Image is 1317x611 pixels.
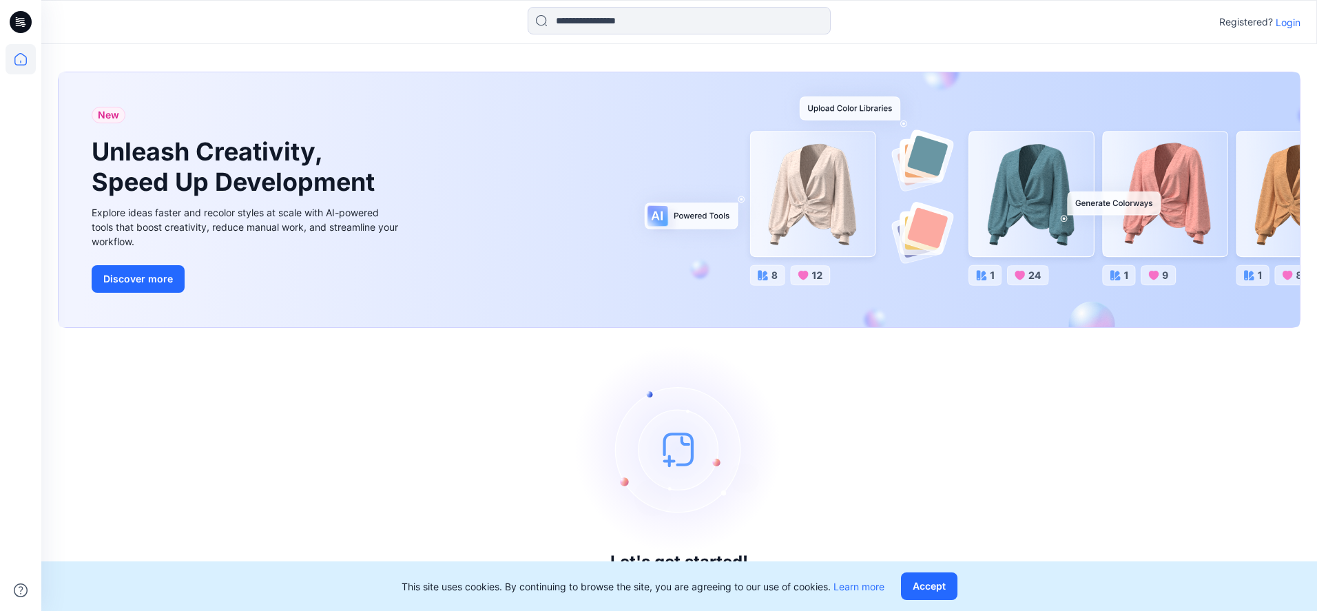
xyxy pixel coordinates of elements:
p: This site uses cookies. By continuing to browse the site, you are agreeing to our use of cookies. [402,579,884,594]
a: Learn more [833,581,884,592]
p: Login [1276,15,1300,30]
div: Explore ideas faster and recolor styles at scale with AI-powered tools that boost creativity, red... [92,205,402,249]
span: New [98,107,119,123]
button: Discover more [92,265,185,293]
h1: Unleash Creativity, Speed Up Development [92,137,381,196]
a: Discover more [92,265,402,293]
img: empty-state-image.svg [576,346,782,552]
p: Registered? [1219,14,1273,30]
button: Accept [901,572,957,600]
h3: Let's get started! [610,552,748,572]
